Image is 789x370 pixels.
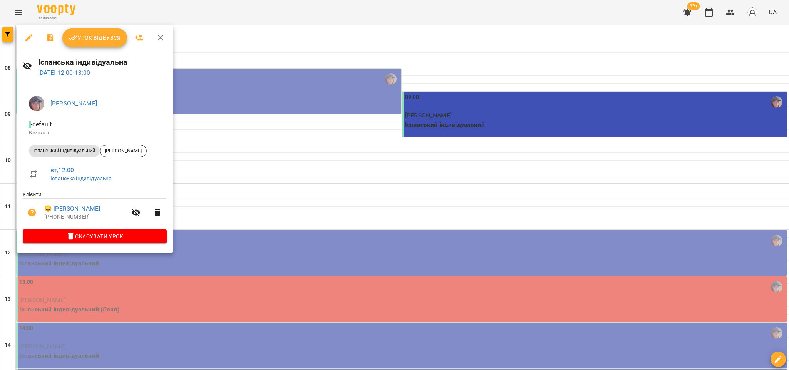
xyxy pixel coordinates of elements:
a: [DATE] 12:00-13:00 [38,69,90,76]
p: [PHONE_NUMBER] [44,213,127,221]
h6: Іспанська індивідуальна [38,56,167,68]
img: c9ec0448b3d9a64ed7ecc1c82827b828.jpg [29,96,44,111]
button: Скасувати Урок [23,229,167,243]
p: Кімната [29,129,161,137]
span: Скасувати Урок [29,232,161,241]
a: [PERSON_NAME] [50,100,97,107]
a: Іспанська індивідуальна [50,175,111,181]
div: [PERSON_NAME] [100,145,147,157]
button: Урок відбувся [62,28,127,47]
ul: Клієнти [23,191,167,229]
span: [PERSON_NAME] [100,147,146,154]
a: 😀 [PERSON_NAME] [44,204,100,213]
span: Іспанський індивідуальний [29,147,100,154]
span: Урок відбувся [69,33,121,42]
span: - default [29,121,53,128]
a: вт , 12:00 [50,166,74,174]
button: Візит ще не сплачено. Додати оплату? [23,203,41,222]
